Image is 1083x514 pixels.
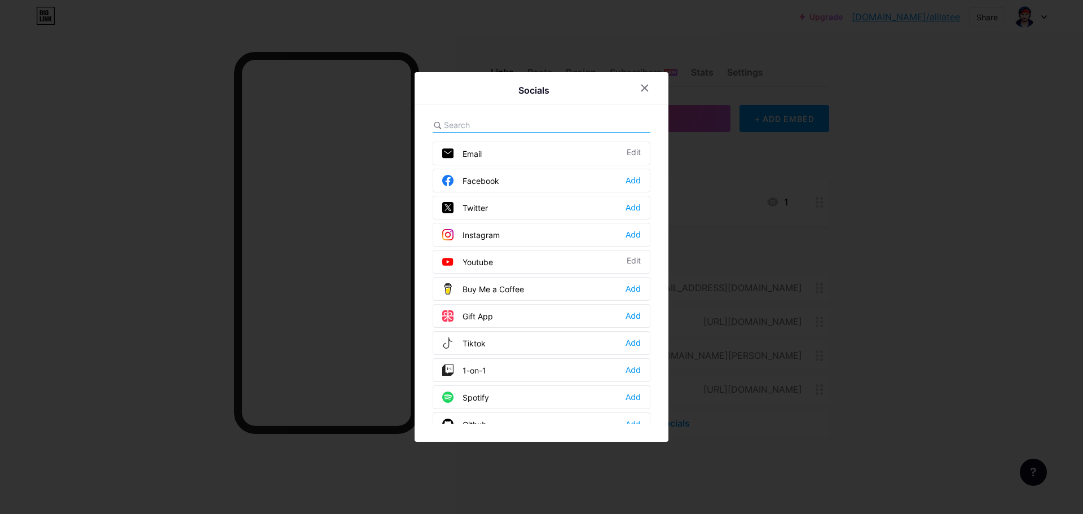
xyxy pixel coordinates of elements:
div: Add [626,419,641,430]
div: Gift App [442,310,493,322]
div: Add [626,392,641,403]
div: Add [626,283,641,295]
div: Add [626,310,641,322]
div: Tiktok [442,337,486,349]
input: Search [444,119,569,131]
div: Youtube [442,256,493,267]
div: Socials [518,84,549,97]
div: Add [626,337,641,349]
div: Email [442,148,482,159]
div: Instagram [442,229,500,240]
div: Spotify [442,392,489,403]
div: Add [626,229,641,240]
div: Add [626,202,641,213]
div: 1-on-1 [442,364,486,376]
div: Buy Me a Coffee [442,283,524,295]
div: Edit [627,256,641,267]
div: Github [442,419,487,430]
div: Edit [627,148,641,159]
div: Add [626,364,641,376]
div: Add [626,175,641,186]
div: Facebook [442,175,499,186]
div: Twitter [442,202,488,213]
